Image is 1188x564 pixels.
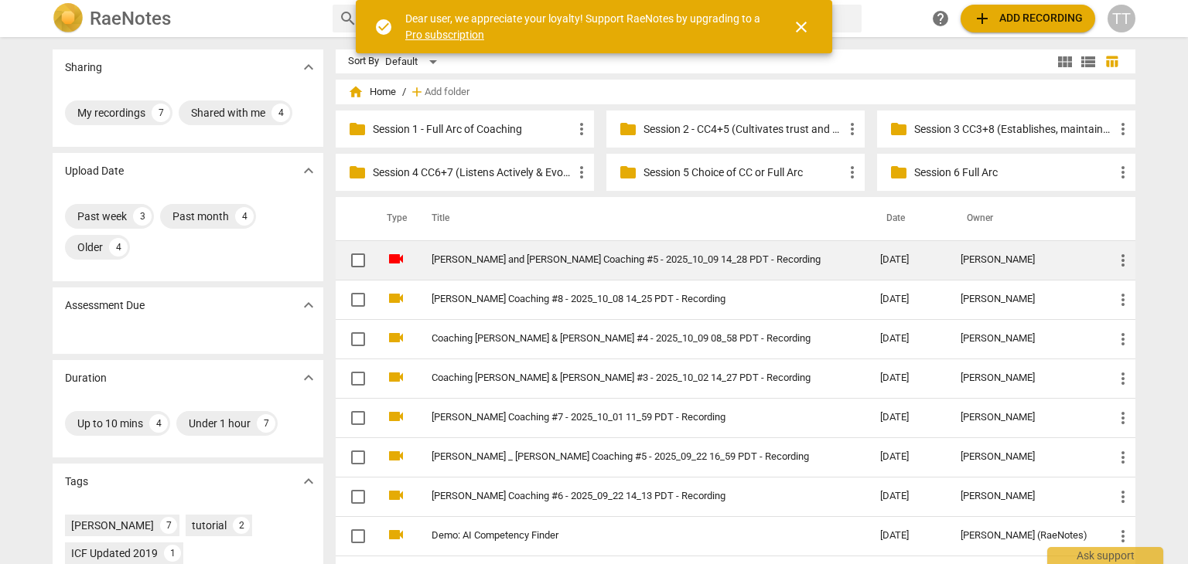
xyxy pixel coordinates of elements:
span: help [931,9,950,28]
a: [PERSON_NAME] Coaching #6 - 2025_09_22 14_13 PDT - Recording [432,491,824,502]
span: more_vert [1114,163,1132,182]
button: Show more [297,56,320,79]
td: [DATE] [868,358,949,398]
div: Ask support [1047,547,1163,564]
div: [PERSON_NAME] [961,491,1089,502]
a: Help [927,5,954,32]
div: 7 [152,104,170,122]
th: Type [374,197,413,240]
span: more_vert [1114,251,1132,270]
a: [PERSON_NAME] and [PERSON_NAME] Coaching #5 - 2025_10_09 14_28 PDT - Recording [432,254,824,266]
span: folder [348,120,367,138]
p: Session 6 Full Arc [914,165,1114,181]
span: more_vert [843,120,862,138]
a: [PERSON_NAME] Coaching #8 - 2025_10_08 14_25 PDT - Recording [432,294,824,305]
span: videocam [387,447,405,465]
span: Add recording [973,9,1083,28]
span: folder [889,120,908,138]
div: Sort By [348,56,379,67]
span: Add folder [425,87,469,98]
h2: RaeNotes [90,8,171,29]
span: more_vert [1114,527,1132,545]
div: [PERSON_NAME] [961,294,1089,305]
span: check_circle [374,18,393,36]
div: 2 [233,517,250,534]
div: 4 [235,207,254,226]
span: videocam [387,328,405,347]
span: more_vert [1114,409,1132,427]
div: Up to 10 mins [77,416,143,431]
th: Date [868,197,949,240]
span: close [792,18,811,36]
button: Show more [297,470,320,493]
div: [PERSON_NAME] (RaeNotes) [961,530,1089,542]
td: [DATE] [868,477,949,516]
span: expand_more [299,161,318,180]
div: tutorial [192,518,227,533]
a: Coaching [PERSON_NAME] & [PERSON_NAME] #4 - 2025_10_09 08_58 PDT - Recording [432,333,824,345]
div: 4 [109,238,128,257]
div: [PERSON_NAME] [961,254,1089,266]
span: add [409,84,425,100]
span: more_vert [1114,369,1132,388]
a: Pro subscription [405,29,484,41]
span: videocam [387,486,405,505]
span: videocam [387,289,405,307]
button: Upload [961,5,1095,32]
span: more_vert [572,120,591,138]
span: folder [889,163,908,182]
button: List view [1077,50,1100,73]
div: 7 [257,414,275,433]
div: [PERSON_NAME] [961,412,1089,423]
p: Upload Date [65,163,124,179]
p: Duration [65,370,107,386]
span: view_list [1079,53,1098,71]
td: [DATE] [868,319,949,358]
span: expand_more [299,369,318,387]
div: Dear user, we appreciate your loyalty! Support RaeNotes by upgrading to a [405,11,764,42]
span: table_chart [1104,54,1119,69]
p: Session 4 CC6+7 (Listens Actively & Evokes Awareness) [373,165,572,181]
p: Session 2 - CC4+5 (Cultivates trust and safety & Maintains Presence) [643,121,843,138]
div: My recordings [77,105,145,121]
p: Session 5 Choice of CC or Full Arc [643,165,843,181]
span: videocam [387,250,405,268]
div: Older [77,240,103,255]
div: Under 1 hour [189,416,251,431]
button: Table view [1100,50,1123,73]
div: ICF Updated 2019 [71,545,158,561]
span: folder [348,163,367,182]
div: Shared with me [191,105,265,121]
div: [PERSON_NAME] [961,372,1089,384]
button: Show more [297,294,320,317]
td: [DATE] [868,437,949,477]
button: Tile view [1053,50,1077,73]
div: 1 [164,545,181,562]
div: [PERSON_NAME] [961,451,1089,463]
th: Title [413,197,868,240]
span: folder [619,120,637,138]
span: more_vert [843,163,862,182]
p: Assessment Due [65,297,145,314]
span: videocam [387,368,405,386]
span: more_vert [572,163,591,182]
button: TT [1108,5,1135,32]
span: expand_more [299,296,318,314]
span: videocam [387,407,405,426]
span: view_module [1056,53,1074,71]
div: Past month [172,209,229,224]
th: Owner [948,197,1101,240]
div: 4 [149,414,168,433]
div: Default [385,49,442,74]
p: Sharing [65,59,102,76]
span: folder [619,163,637,182]
div: Past week [77,209,127,224]
p: Session 1 - Full Arc of Coaching [373,121,572,138]
p: Session 3 CC3+8 (Establishes, maintains agreements & facilitates growth) [914,121,1114,138]
a: [PERSON_NAME] Coaching #7 - 2025_10_01 11_59 PDT - Recording [432,412,824,423]
button: Close [783,8,820,46]
span: expand_more [299,472,318,491]
span: more_vert [1114,290,1132,309]
span: home [348,84,364,100]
